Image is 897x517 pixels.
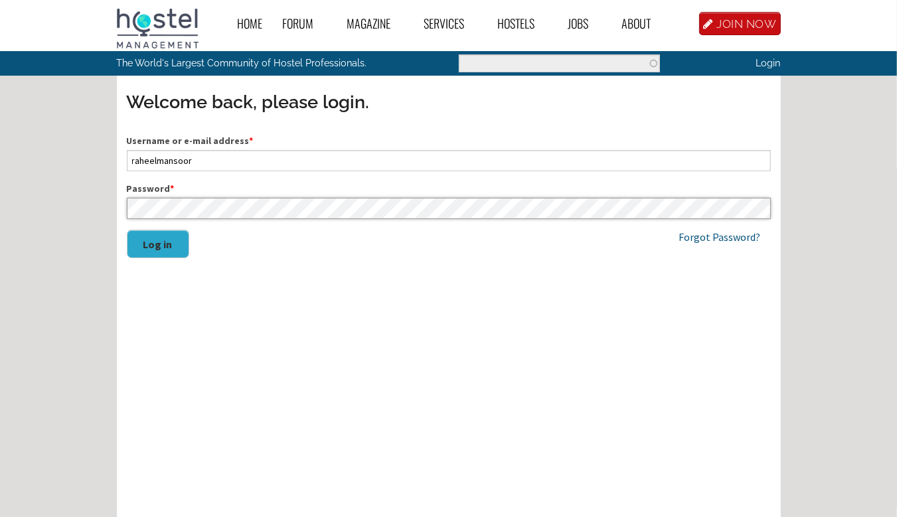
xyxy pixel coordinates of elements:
span: This field is required. [171,183,175,194]
a: About [612,9,674,38]
input: Enter the terms you wish to search for. [459,54,660,72]
h3: Welcome back, please login. [127,90,771,115]
a: Hostels [487,9,558,38]
a: Login [756,57,780,68]
label: Username or e-mail address [127,134,771,148]
p: The World's Largest Community of Hostel Professionals. [117,51,394,75]
img: Hostel Management Home [117,9,199,48]
button: Log in [127,230,189,258]
a: JOIN NOW [699,12,781,35]
a: Forum [272,9,337,38]
a: Jobs [558,9,612,38]
label: Password [127,182,771,196]
a: Home [227,9,272,38]
span: This field is required. [250,135,254,147]
a: Forgot Password? [679,230,761,244]
a: Services [414,9,487,38]
a: Magazine [337,9,414,38]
